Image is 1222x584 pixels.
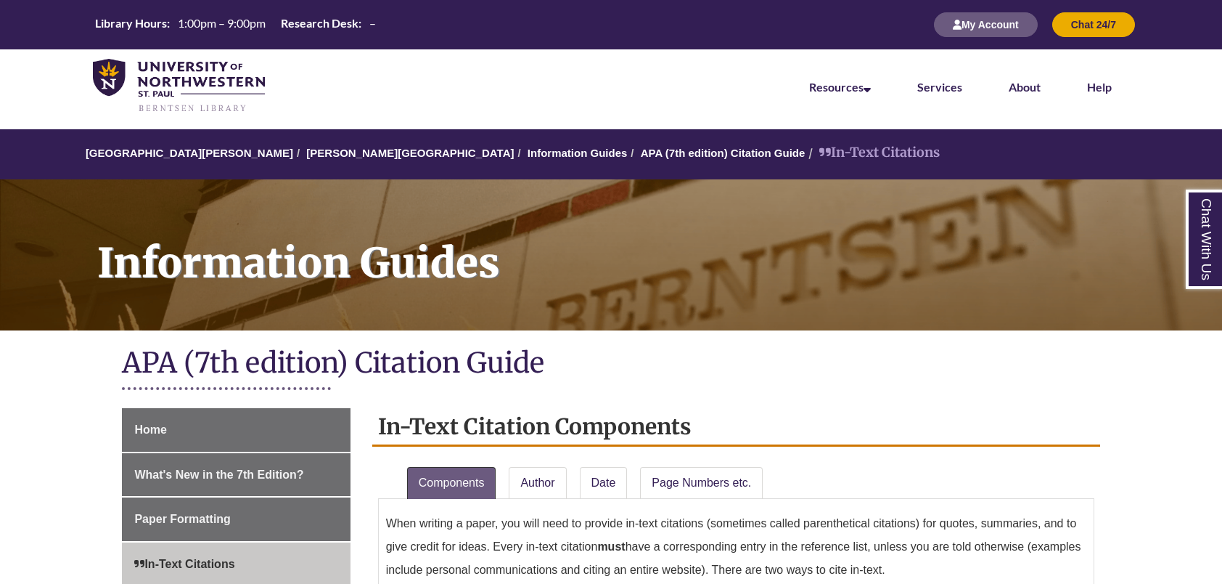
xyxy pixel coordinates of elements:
[122,408,350,452] a: Home
[640,467,763,499] a: Page Numbers etc.
[134,423,166,436] span: Home
[122,345,1099,384] h1: APA (7th edition) Citation Guide
[597,540,625,553] strong: must
[805,142,940,163] li: In-Text Citations
[372,408,1100,447] h2: In-Text Citation Components
[81,179,1222,312] h1: Information Guides
[641,147,805,159] a: APA (7th edition) Citation Guide
[934,12,1038,37] button: My Account
[89,15,172,31] th: Library Hours:
[528,147,628,159] a: Information Guides
[1052,18,1135,31] a: Chat 24/7
[275,15,364,31] th: Research Desk:
[86,147,293,159] a: [GEOGRAPHIC_DATA][PERSON_NAME]
[134,469,303,481] span: What's New in the 7th Edition?
[1009,80,1041,94] a: About
[1087,80,1112,94] a: Help
[917,80,962,94] a: Services
[89,15,382,35] a: Hours Today
[122,498,350,541] a: Paper Formatting
[89,15,382,33] table: Hours Today
[407,467,496,499] a: Components
[509,467,566,499] a: Author
[369,16,376,30] span: –
[809,80,871,94] a: Resources
[134,513,230,525] span: Paper Formatting
[134,558,234,570] span: In-Text Citations
[122,453,350,497] a: What's New in the 7th Edition?
[93,59,265,113] img: UNWSP Library Logo
[580,467,628,499] a: Date
[178,16,266,30] span: 1:00pm – 9:00pm
[1052,12,1135,37] button: Chat 24/7
[306,147,514,159] a: [PERSON_NAME][GEOGRAPHIC_DATA]
[934,18,1038,31] a: My Account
